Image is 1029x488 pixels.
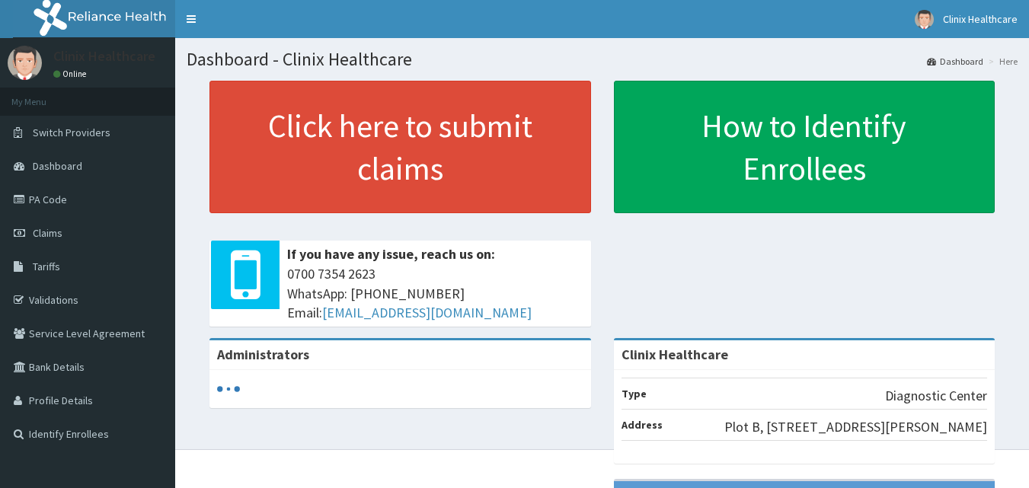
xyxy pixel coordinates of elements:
[33,126,110,139] span: Switch Providers
[53,69,90,79] a: Online
[927,55,983,68] a: Dashboard
[217,378,240,400] svg: audio-loading
[33,260,60,273] span: Tariffs
[322,304,532,321] a: [EMAIL_ADDRESS][DOMAIN_NAME]
[187,49,1018,69] h1: Dashboard - Clinix Healthcare
[915,10,934,29] img: User Image
[287,264,583,323] span: 0700 7354 2623 WhatsApp: [PHONE_NUMBER] Email:
[724,417,987,437] p: Plot B, [STREET_ADDRESS][PERSON_NAME]
[287,245,495,263] b: If you have any issue, reach us on:
[33,159,82,173] span: Dashboard
[217,346,309,363] b: Administrators
[622,346,728,363] strong: Clinix Healthcare
[622,387,647,400] b: Type
[943,12,1018,26] span: Clinix Healthcare
[614,81,995,213] a: How to Identify Enrollees
[8,46,42,80] img: User Image
[885,386,987,406] p: Diagnostic Center
[985,55,1018,68] li: Here
[33,226,62,240] span: Claims
[53,49,155,63] p: Clinix Healthcare
[209,81,591,213] a: Click here to submit claims
[622,418,663,432] b: Address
